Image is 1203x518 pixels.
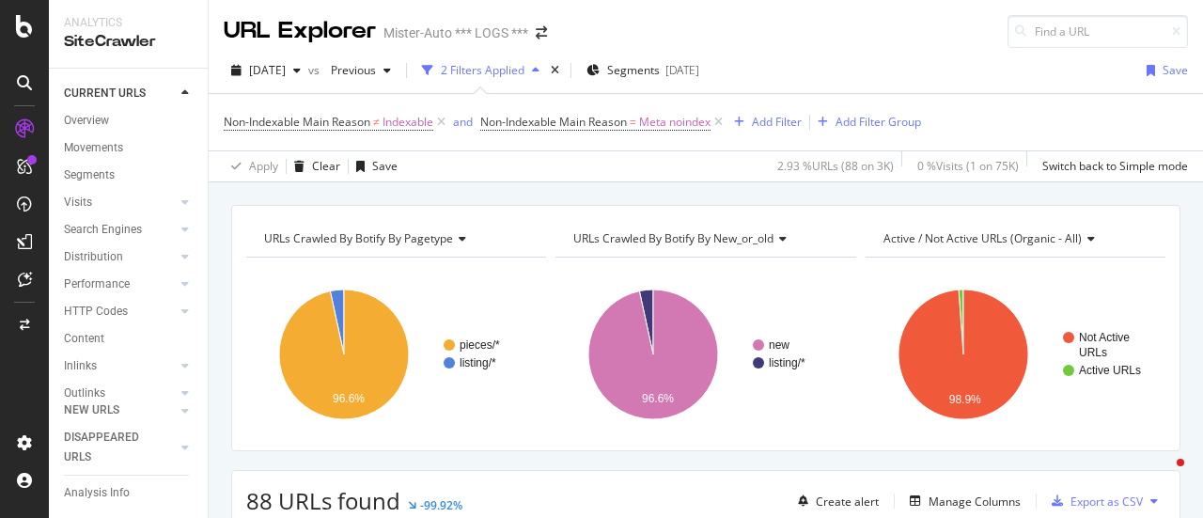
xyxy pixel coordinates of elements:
text: listing/* [769,356,805,369]
a: NEW URLS [64,400,176,420]
div: Save [1163,62,1188,78]
button: Add Filter Group [810,111,921,133]
svg: A chart. [866,273,1161,436]
div: arrow-right-arrow-left [536,26,547,39]
a: Visits [64,193,176,212]
div: DISAPPEARED URLS [64,428,159,467]
button: and [453,113,473,131]
h4: Active / Not Active URLs [880,224,1148,254]
button: Segments[DATE] [579,55,707,86]
button: 2 Filters Applied [414,55,547,86]
h4: URLs Crawled By Botify By pagetype [260,224,529,254]
span: Non-Indexable Main Reason [480,114,627,130]
a: CURRENT URLS [64,84,176,103]
text: 96.6% [642,392,674,405]
span: = [630,114,636,130]
button: Clear [287,151,340,181]
div: -99.92% [420,497,462,513]
text: listing/* [460,356,496,369]
div: 2.93 % URLs ( 88 on 3K ) [777,158,894,174]
div: URL Explorer [224,15,376,47]
button: Save [349,151,398,181]
a: DISAPPEARED URLS [64,428,176,467]
span: URLs Crawled By Botify By pagetype [264,230,453,246]
span: Active / Not Active URLs (organic - all) [883,230,1082,246]
div: CURRENT URLS [64,84,146,103]
text: pieces/* [460,338,500,352]
div: 0 % Visits ( 1 on 75K ) [917,158,1019,174]
div: Manage Columns [929,494,1021,510]
div: times [547,61,563,80]
a: Inlinks [64,356,176,376]
a: Distribution [64,247,176,267]
div: Segments [64,165,115,185]
button: Previous [323,55,398,86]
text: URLs [1079,346,1107,359]
text: Active URLs [1079,364,1141,377]
a: HTTP Codes [64,302,176,322]
div: Apply [249,158,278,174]
a: Outlinks [64,384,176,403]
iframe: Intercom live chat [1139,454,1184,499]
span: 2025 Aug. 12th [249,62,286,78]
div: Content [64,329,104,349]
div: SiteCrawler [64,31,193,53]
div: Clear [312,158,340,174]
div: Switch back to Simple mode [1042,158,1188,174]
span: Previous [323,62,376,78]
svg: A chart. [246,273,541,436]
div: Performance [64,275,130,294]
div: NEW URLS [64,400,119,420]
button: Manage Columns [902,490,1021,512]
div: Distribution [64,247,123,267]
span: Indexable [383,109,433,135]
a: Performance [64,275,176,294]
span: Meta noindex [639,109,711,135]
button: Export as CSV [1044,486,1143,516]
div: [DATE] [665,62,699,78]
svg: A chart. [555,273,851,436]
div: Add Filter Group [836,114,921,130]
button: Save [1139,55,1188,86]
div: Search Engines [64,220,142,240]
span: ≠ [373,114,380,130]
h4: URLs Crawled By Botify By new_or_old [570,224,838,254]
div: Create alert [816,494,879,510]
div: Outlinks [64,384,105,403]
a: Search Engines [64,220,176,240]
a: Segments [64,165,195,185]
text: 96.6% [333,392,365,405]
div: HTTP Codes [64,302,128,322]
a: Overview [64,111,195,131]
div: Movements [64,138,123,158]
button: [DATE] [224,55,308,86]
div: Inlinks [64,356,97,376]
button: Switch back to Simple mode [1035,151,1188,181]
span: 88 URLs found [246,485,400,516]
div: Visits [64,193,92,212]
text: Not Active [1079,331,1130,344]
text: new [769,338,789,352]
div: 2 Filters Applied [441,62,524,78]
text: 98.9% [948,393,980,406]
span: Segments [607,62,660,78]
button: Apply [224,151,278,181]
span: Non-Indexable Main Reason [224,114,370,130]
div: Analytics [64,15,193,31]
div: Overview [64,111,109,131]
div: Add Filter [752,114,802,130]
span: vs [308,62,323,78]
button: Add Filter [726,111,802,133]
div: Save [372,158,398,174]
span: URLs Crawled By Botify By new_or_old [573,230,773,246]
div: Analysis Info [64,483,130,503]
div: Export as CSV [1070,494,1143,510]
button: Create alert [790,486,879,516]
input: Find a URL [1008,15,1188,48]
a: Movements [64,138,195,158]
div: and [453,114,473,130]
a: Content [64,329,195,349]
a: Analysis Info [64,483,195,503]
